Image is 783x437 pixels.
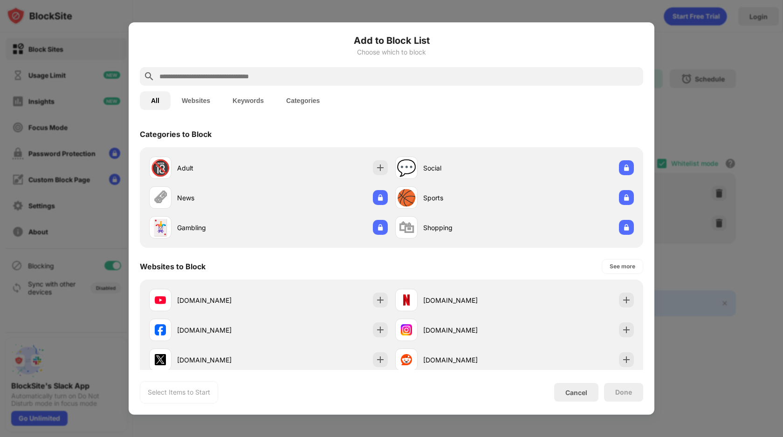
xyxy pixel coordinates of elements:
[423,325,515,335] div: [DOMAIN_NAME]
[177,223,268,232] div: Gambling
[140,48,643,56] div: Choose which to block
[423,295,515,305] div: [DOMAIN_NAME]
[397,188,416,207] div: 🏀
[401,324,412,335] img: favicons
[423,223,515,232] div: Shopping
[177,355,268,365] div: [DOMAIN_NAME]
[155,324,166,335] img: favicons
[155,354,166,365] img: favicons
[171,91,221,110] button: Websites
[401,354,412,365] img: favicons
[140,130,212,139] div: Categories to Block
[140,262,206,271] div: Websites to Block
[221,91,275,110] button: Keywords
[144,71,155,82] img: search.svg
[140,91,171,110] button: All
[177,295,268,305] div: [DOMAIN_NAME]
[155,294,166,306] img: favicons
[610,262,635,271] div: See more
[275,91,331,110] button: Categories
[423,355,515,365] div: [DOMAIN_NAME]
[398,218,414,237] div: 🛍
[177,325,268,335] div: [DOMAIN_NAME]
[615,389,632,396] div: Done
[151,158,170,178] div: 🔞
[151,218,170,237] div: 🃏
[565,389,587,396] div: Cancel
[401,294,412,306] img: favicons
[140,34,643,48] h6: Add to Block List
[397,158,416,178] div: 💬
[177,163,268,173] div: Adult
[152,188,168,207] div: 🗞
[177,193,268,203] div: News
[423,193,515,203] div: Sports
[148,388,210,397] div: Select Items to Start
[423,163,515,173] div: Social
